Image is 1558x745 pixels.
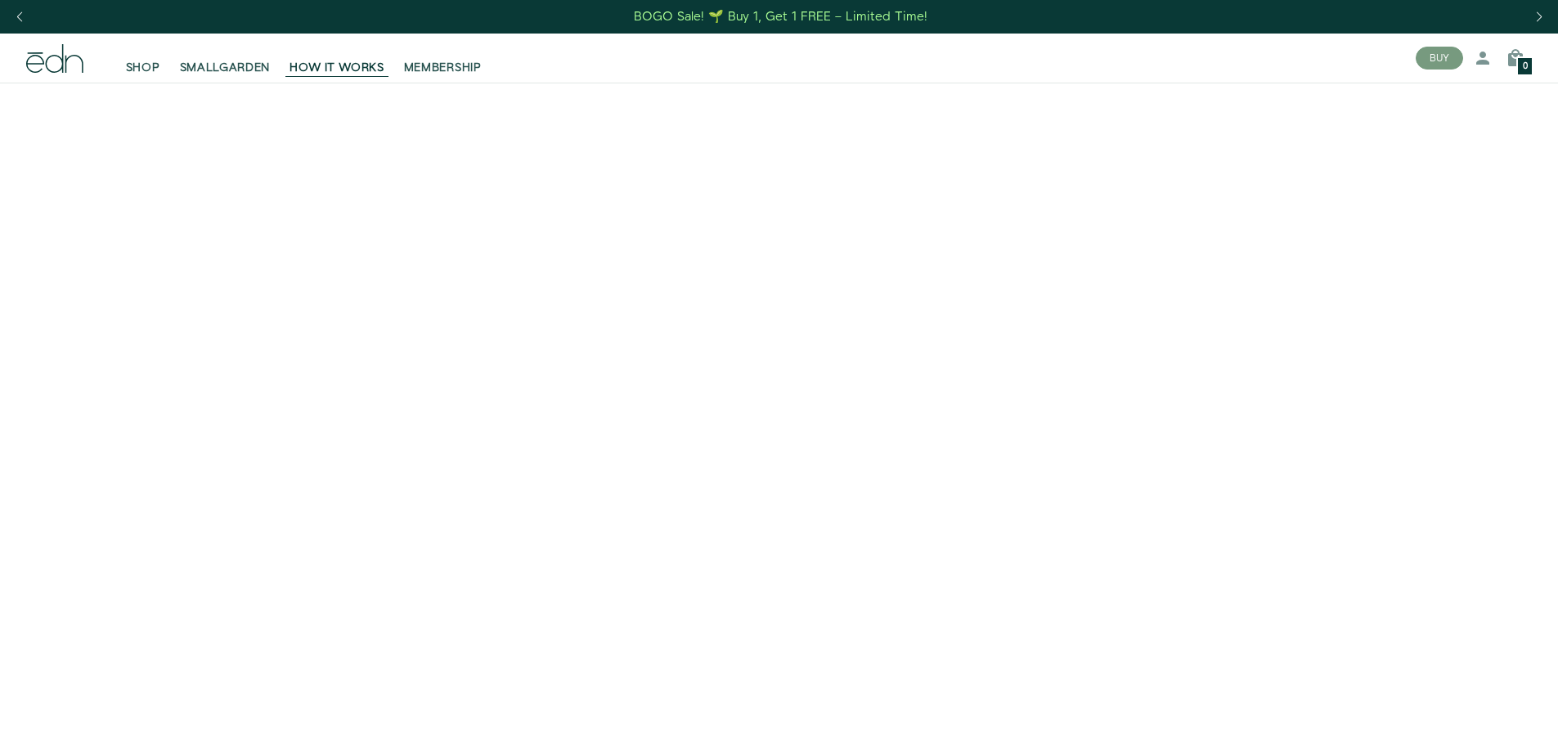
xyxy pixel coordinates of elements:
[116,40,170,76] a: SHOP
[1432,696,1542,737] iframe: Opens a widget where you can find more information
[394,40,492,76] a: MEMBERSHIP
[1523,62,1528,71] span: 0
[170,40,281,76] a: SMALLGARDEN
[126,60,160,76] span: SHOP
[280,40,393,76] a: HOW IT WORKS
[180,60,271,76] span: SMALLGARDEN
[634,8,927,25] div: BOGO Sale! 🌱 Buy 1, Get 1 FREE – Limited Time!
[632,4,929,29] a: BOGO Sale! 🌱 Buy 1, Get 1 FREE – Limited Time!
[1416,47,1463,70] button: BUY
[404,60,482,76] span: MEMBERSHIP
[290,60,384,76] span: HOW IT WORKS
